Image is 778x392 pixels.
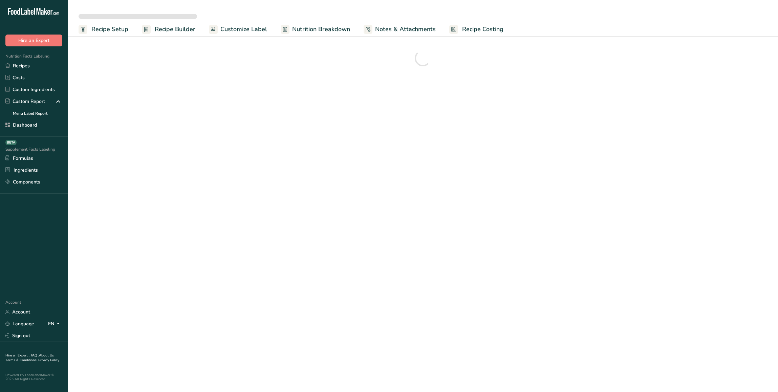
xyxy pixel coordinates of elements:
[79,22,128,37] a: Recipe Setup
[155,25,195,34] span: Recipe Builder
[5,373,62,381] div: Powered By FoodLabelMaker © 2025 All Rights Reserved
[91,25,128,34] span: Recipe Setup
[209,22,267,37] a: Customize Label
[38,358,59,363] a: Privacy Policy
[364,22,436,37] a: Notes & Attachments
[449,22,503,37] a: Recipe Costing
[5,318,34,330] a: Language
[48,320,62,328] div: EN
[220,25,267,34] span: Customize Label
[5,353,29,358] a: Hire an Expert .
[31,353,39,358] a: FAQ .
[462,25,503,34] span: Recipe Costing
[292,25,350,34] span: Nutrition Breakdown
[5,140,17,145] div: BETA
[5,35,62,46] button: Hire an Expert
[281,22,350,37] a: Nutrition Breakdown
[5,353,54,363] a: About Us .
[375,25,436,34] span: Notes & Attachments
[6,358,38,363] a: Terms & Conditions .
[142,22,195,37] a: Recipe Builder
[5,98,45,105] div: Custom Report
